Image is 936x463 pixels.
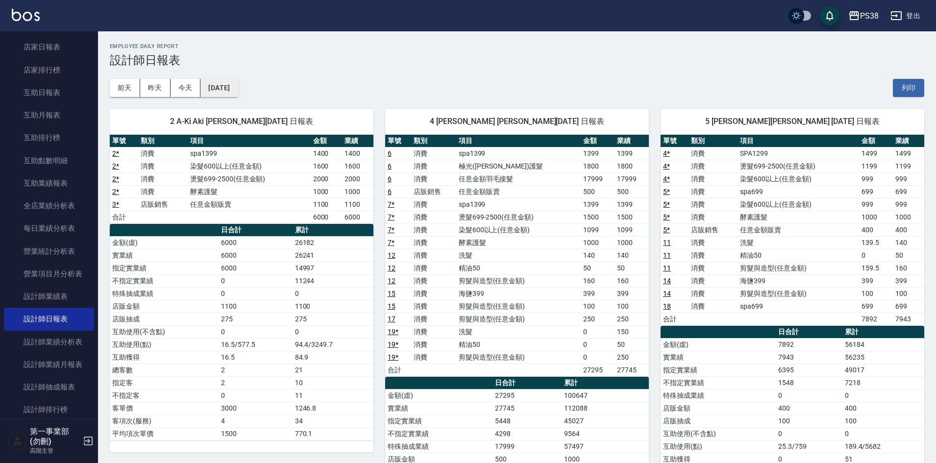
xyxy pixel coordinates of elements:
[893,147,924,160] td: 1499
[293,364,373,376] td: 21
[110,135,138,147] th: 單號
[110,79,140,97] button: 前天
[738,236,859,249] td: 洗髮
[311,160,342,172] td: 1600
[342,198,373,211] td: 1100
[615,274,649,287] td: 160
[110,414,219,427] td: 客項次(服務)
[893,223,924,236] td: 400
[342,135,373,147] th: 業績
[219,325,292,338] td: 0
[4,59,94,81] a: 店家排行榜
[738,135,859,147] th: 項目
[615,300,649,313] td: 100
[581,262,615,274] td: 50
[581,172,615,185] td: 17999
[859,172,893,185] td: 999
[342,160,373,172] td: 1600
[411,172,456,185] td: 消費
[842,338,924,351] td: 56184
[456,135,581,147] th: 項目
[581,160,615,172] td: 1800
[893,262,924,274] td: 160
[110,249,219,262] td: 實業績
[456,172,581,185] td: 任意金額羽毛接髮
[456,262,581,274] td: 精油50
[581,287,615,300] td: 399
[4,263,94,285] a: 營業項目月分析表
[110,389,219,402] td: 不指定客
[110,313,219,325] td: 店販抽成
[776,351,842,364] td: 7943
[738,223,859,236] td: 任意金額販賣
[776,414,842,427] td: 100
[110,364,219,376] td: 總客數
[859,274,893,287] td: 399
[661,376,776,389] td: 不指定實業績
[456,236,581,249] td: 酵素護髮
[581,313,615,325] td: 250
[859,185,893,198] td: 699
[293,402,373,414] td: 1246.8
[581,185,615,198] td: 500
[411,338,456,351] td: 消費
[30,446,80,455] p: 高階主管
[859,160,893,172] td: 1199
[689,211,738,223] td: 消費
[663,290,671,297] a: 14
[110,274,219,287] td: 不指定實業績
[689,223,738,236] td: 店販銷售
[188,147,310,160] td: spa1399
[581,198,615,211] td: 1399
[4,81,94,104] a: 互助日報表
[776,338,842,351] td: 7892
[388,188,392,195] a: 6
[293,325,373,338] td: 0
[615,325,649,338] td: 150
[493,402,562,414] td: 27745
[615,172,649,185] td: 17999
[820,6,839,25] button: save
[4,149,94,172] a: 互助點數明細
[893,160,924,172] td: 1199
[456,325,581,338] td: 洗髮
[615,249,649,262] td: 140
[138,160,188,172] td: 消費
[893,249,924,262] td: 50
[388,149,392,157] a: 6
[456,300,581,313] td: 剪髮與造型(任意金額)
[4,285,94,308] a: 設計師業績表
[562,389,649,402] td: 100647
[893,211,924,223] td: 1000
[615,351,649,364] td: 250
[738,160,859,172] td: 燙髮699-2500(任意金額)
[188,172,310,185] td: 燙髮699-2500(任意金額)
[12,9,40,21] img: Logo
[140,79,171,97] button: 昨天
[385,135,411,147] th: 單號
[293,236,373,249] td: 26182
[293,274,373,287] td: 11244
[219,364,292,376] td: 2
[581,236,615,249] td: 1000
[110,325,219,338] td: 互助使用(不含點)
[663,251,671,259] a: 11
[661,364,776,376] td: 指定實業績
[219,224,292,237] th: 日合計
[493,414,562,427] td: 5448
[110,338,219,351] td: 互助使用(點)
[4,126,94,149] a: 互助排行榜
[293,249,373,262] td: 26241
[615,313,649,325] td: 250
[776,376,842,389] td: 1548
[738,249,859,262] td: 精油50
[615,135,649,147] th: 業績
[776,389,842,402] td: 0
[4,104,94,126] a: 互助月報表
[663,302,671,310] a: 18
[342,211,373,223] td: 6000
[388,290,395,297] a: 15
[388,277,395,285] a: 12
[411,262,456,274] td: 消費
[859,249,893,262] td: 0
